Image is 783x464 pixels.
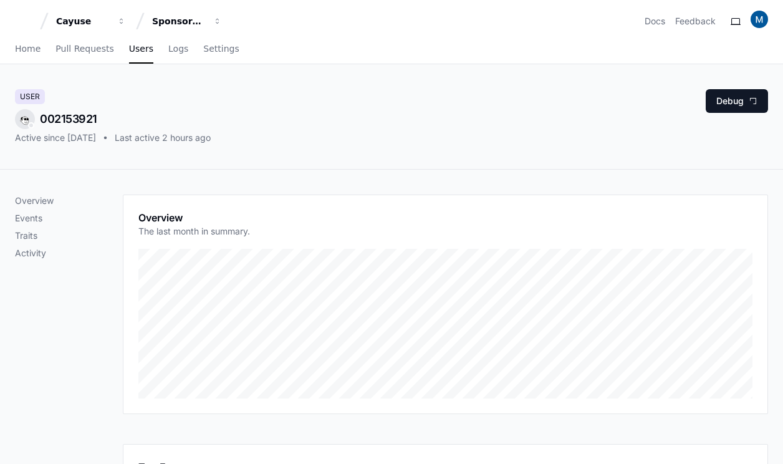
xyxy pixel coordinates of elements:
div: Active since [DATE] [15,132,96,144]
p: Activity [15,247,123,259]
p: Events [15,212,123,225]
span: Pull Requests [55,45,113,52]
button: Sponsored Projects (SP4) [147,10,227,32]
a: Logs [168,35,188,64]
img: ACg8ocIP6NOe63gu5aWP0iOmfx0JjCltLvMTh3DA9m3QIuxEgk-hQg=s96-c [751,11,768,28]
a: Users [129,35,153,64]
img: 13.svg [17,111,33,127]
button: Feedback [675,15,716,27]
p: The last month in summary. [138,225,250,238]
span: Users [129,45,153,52]
a: Pull Requests [55,35,113,64]
div: 002153921 [15,109,211,129]
button: Cayuse [51,10,131,32]
div: Sponsored Projects (SP4) [152,15,206,27]
span: Home [15,45,41,52]
div: User [15,89,45,104]
h1: Overview [138,210,250,225]
app-pz-page-link-header: Overview [138,210,752,245]
span: Settings [203,45,239,52]
div: Cayuse [56,15,110,27]
a: Docs [645,15,665,27]
p: Traits [15,230,123,242]
p: Overview [15,195,123,207]
a: Settings [203,35,239,64]
button: Debug [706,89,768,113]
a: Home [15,35,41,64]
div: Last active 2 hours ago [115,132,211,144]
span: Logs [168,45,188,52]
